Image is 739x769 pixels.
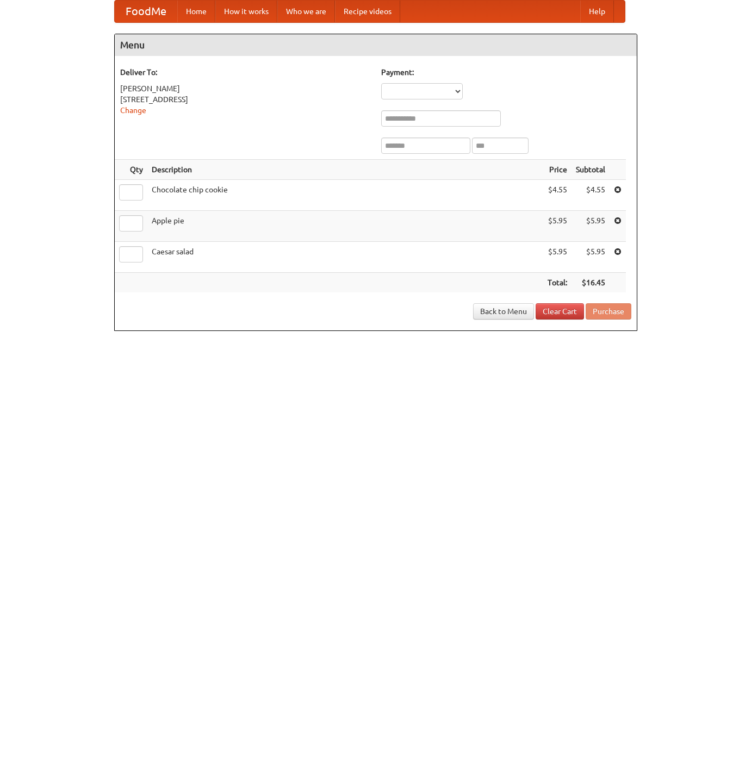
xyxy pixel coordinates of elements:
[120,106,146,115] a: Change
[115,34,637,56] h4: Menu
[115,160,147,180] th: Qty
[147,180,543,211] td: Chocolate chip cookie
[120,83,370,94] div: [PERSON_NAME]
[120,94,370,105] div: [STREET_ADDRESS]
[147,211,543,242] td: Apple pie
[580,1,614,22] a: Help
[543,273,572,293] th: Total:
[147,242,543,273] td: Caesar salad
[543,242,572,273] td: $5.95
[543,211,572,242] td: $5.95
[572,242,610,273] td: $5.95
[381,67,631,78] h5: Payment:
[335,1,400,22] a: Recipe videos
[572,273,610,293] th: $16.45
[572,180,610,211] td: $4.55
[536,303,584,320] a: Clear Cart
[177,1,215,22] a: Home
[543,180,572,211] td: $4.55
[473,303,534,320] a: Back to Menu
[120,67,370,78] h5: Deliver To:
[115,1,177,22] a: FoodMe
[543,160,572,180] th: Price
[215,1,277,22] a: How it works
[572,211,610,242] td: $5.95
[277,1,335,22] a: Who we are
[147,160,543,180] th: Description
[572,160,610,180] th: Subtotal
[586,303,631,320] button: Purchase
